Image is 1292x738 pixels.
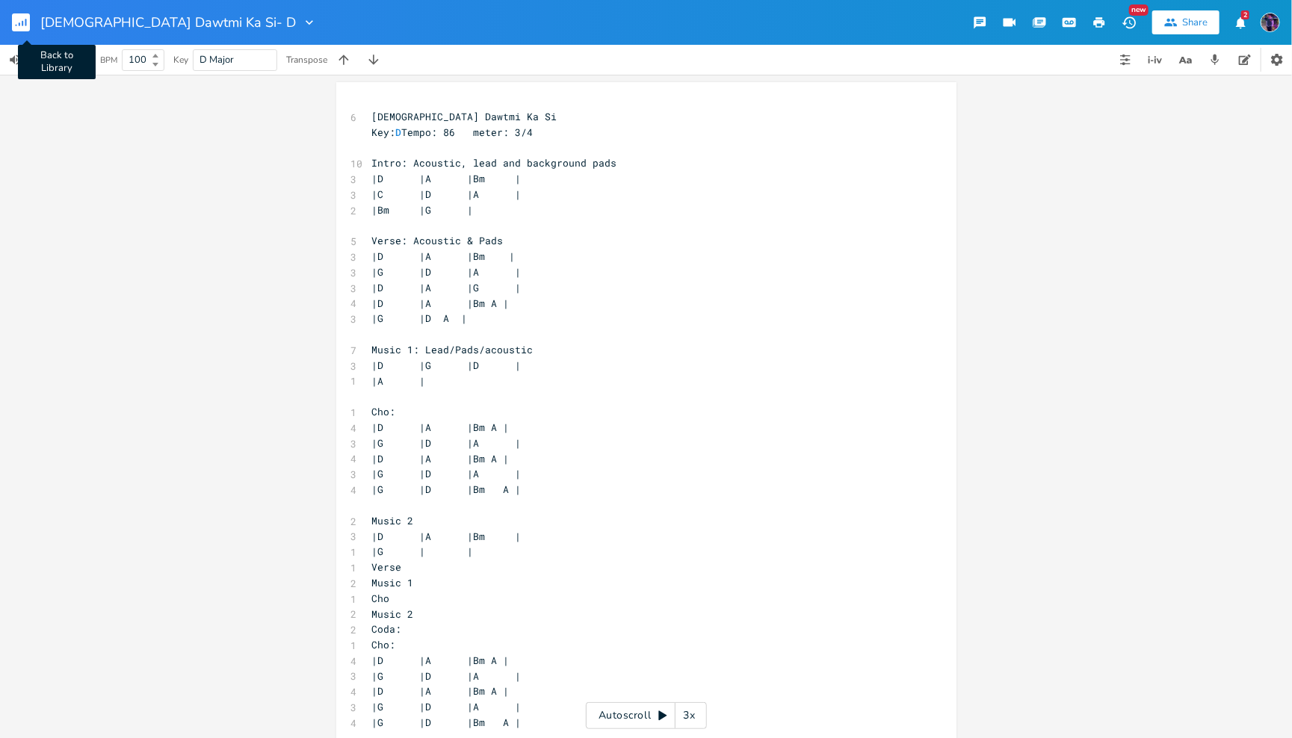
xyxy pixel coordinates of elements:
span: |D |A |G | [372,281,522,294]
div: Autoscroll [586,702,707,729]
button: Back to Library [12,4,42,40]
span: |G |D |A | [372,265,522,279]
button: 2 [1225,9,1255,36]
div: 3x [676,702,702,729]
span: [DEMOGRAPHIC_DATA] Dawtmi Ka Si [372,110,557,123]
span: Intro: Acoustic, lead and background pads [372,156,617,170]
span: Cho: [372,638,396,651]
span: Verse [372,560,402,574]
span: |D |A |Bm A | [372,297,510,310]
span: Cho [372,592,390,605]
button: Share [1152,10,1220,34]
span: |G | | [372,545,474,558]
span: Music 1: Lead/Pads/acoustic [372,343,534,356]
span: Verse: Acoustic & Pads [372,234,504,247]
span: |A | [372,374,426,388]
span: |G |D |A | [372,436,522,450]
span: |G |D |Bm A | [372,716,522,729]
img: ngunthalian100 [1261,13,1280,32]
div: Share [1182,16,1208,29]
span: Music 2 [372,514,414,527]
span: |Bm |G | [372,203,474,217]
div: New [1129,4,1149,16]
span: |C |D |A | [372,187,522,201]
span: |D |A |Bm | [372,530,522,543]
span: |D |A |Bm A | [372,684,510,698]
span: Coda: [372,622,402,636]
div: Transpose [286,55,327,64]
span: |D |A |Bm A | [372,654,510,667]
span: |G |D |A | [372,669,522,683]
button: New [1114,9,1144,36]
span: [DEMOGRAPHIC_DATA] Dawtmi Ka Si- D [40,16,296,29]
span: |D |A |Bm | [372,249,516,263]
div: Key [173,55,188,64]
span: |D |A |Bm | [372,172,522,185]
span: Music 2 [372,607,414,621]
span: D [396,125,402,139]
span: |G |D A | [372,311,468,325]
span: |D |A |Bm A | [372,452,510,465]
span: Key: Tempo: 86 meter: 3/4 [372,125,534,139]
div: BPM [100,56,117,64]
span: |G |D |A | [372,700,522,713]
span: |D |A |Bm A | [372,421,510,434]
span: D Major [200,53,234,66]
span: |G |D |Bm A | [372,483,522,496]
span: |G |D |A | [372,467,522,480]
span: Cho: [372,405,396,418]
span: Music 1 [372,576,414,589]
div: 2 [1241,10,1249,19]
span: |D |G |D | [372,359,522,372]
